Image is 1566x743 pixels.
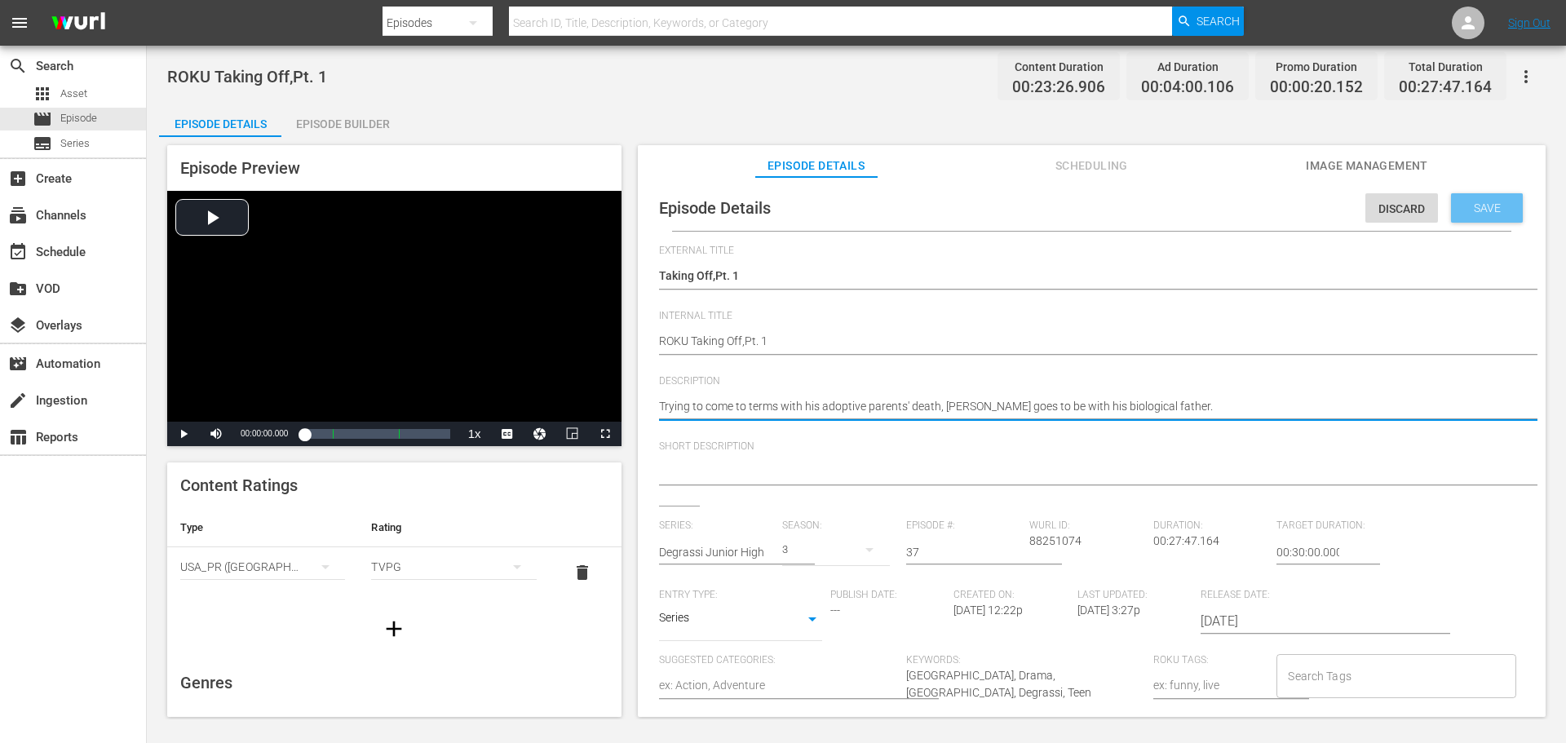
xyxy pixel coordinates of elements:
[906,654,1145,667] span: Keywords:
[10,13,29,33] span: menu
[1461,201,1514,214] span: Save
[60,86,87,102] span: Asset
[659,245,1516,258] span: External Title
[1077,604,1140,617] span: [DATE] 3:27p
[1365,193,1438,223] button: Discard
[1306,156,1428,176] span: Image Management
[8,316,28,335] span: Overlays
[200,422,232,446] button: Mute
[573,563,592,582] span: delete
[8,279,28,299] span: VOD
[755,156,878,176] span: Episode Details
[1201,589,1409,602] span: Release Date:
[1153,719,1392,732] span: Directors
[906,719,1145,732] span: Actors
[556,422,589,446] button: Picture-in-Picture
[659,608,822,633] div: Series
[953,604,1023,617] span: [DATE] 12:22p
[906,520,1022,533] span: Episode #:
[906,669,1091,699] span: [GEOGRAPHIC_DATA], Drama, [GEOGRAPHIC_DATA], Degrassi, Teen
[8,169,28,188] span: Create
[167,67,327,86] span: ROKU Taking Off,Pt. 1
[659,398,1516,418] textarea: Still trying to come to terms with his adoptive parents' death, [PERSON_NAME] goes to be with his...
[8,206,28,225] span: Channels
[358,508,549,547] th: Rating
[782,520,898,533] span: Season:
[1141,78,1234,97] span: 00:04:00.106
[458,422,491,446] button: Playback Rate
[1153,534,1219,547] span: 00:27:47.164
[281,104,404,137] button: Episode Builder
[241,429,288,438] span: 00:00:00.000
[1141,55,1234,78] div: Ad Duration
[1153,654,1269,667] span: Roku Tags:
[830,604,840,617] span: ---
[167,422,200,446] button: Play
[659,654,898,667] span: Suggested Categories:
[659,268,1516,287] textarea: Taking Off,Pt. 1
[659,520,775,533] span: Series:
[167,191,622,446] div: Video Player
[1399,55,1492,78] div: Total Duration
[1399,78,1492,97] span: 00:27:47.164
[659,198,771,218] span: Episode Details
[659,440,1516,453] span: Short Description
[1012,55,1105,78] div: Content Duration
[8,391,28,410] span: Ingestion
[167,508,622,598] table: simple table
[1270,55,1363,78] div: Promo Duration
[1508,16,1551,29] a: Sign Out
[1153,520,1269,533] span: Duration:
[1172,7,1244,36] button: Search
[1029,534,1082,547] span: 88251074
[159,104,281,137] button: Episode Details
[39,4,117,42] img: ans4CAIJ8jUAAAAAAAAAAAAAAAAAAAAAAAAgQb4GAAAAAAAAAAAAAAAAAAAAAAAAJMjXAAAAAAAAAAAAAAAAAAAAAAAAgAT5G...
[33,84,52,104] span: Asset
[1270,78,1363,97] span: 00:00:20.152
[8,427,28,447] span: Reports
[371,544,536,590] div: TVPG
[589,422,622,446] button: Fullscreen
[304,429,449,439] div: Progress Bar
[1276,520,1392,533] span: Target Duration:
[1365,202,1438,215] span: Discard
[830,589,946,602] span: Publish Date:
[180,673,232,692] span: Genres
[1012,78,1105,97] span: 00:23:26.906
[281,104,404,144] div: Episode Builder
[1029,520,1145,533] span: Wurl ID:
[33,134,52,153] span: Series
[1451,193,1523,223] button: Save
[8,354,28,374] span: Automation
[1030,156,1152,176] span: Scheduling
[60,110,97,126] span: Episode
[1197,7,1240,36] span: Search
[8,242,28,262] span: Schedule
[159,104,281,144] div: Episode Details
[180,475,298,495] span: Content Ratings
[60,135,90,152] span: Series
[659,375,1516,388] span: Description
[8,56,28,76] span: Search
[524,422,556,446] button: Jump To Time
[491,422,524,446] button: Captions
[659,310,1516,323] span: Internal Title
[659,589,822,602] span: Entry Type:
[180,158,300,178] span: Episode Preview
[167,508,358,547] th: Type
[180,544,345,590] div: USA_PR ([GEOGRAPHIC_DATA])
[563,553,602,592] button: delete
[659,333,1516,352] textarea: ROKU Taking Off,Pt. 1
[782,527,890,573] div: 3
[33,109,52,129] span: Episode
[1077,589,1193,602] span: Last Updated:
[953,589,1069,602] span: Created On:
